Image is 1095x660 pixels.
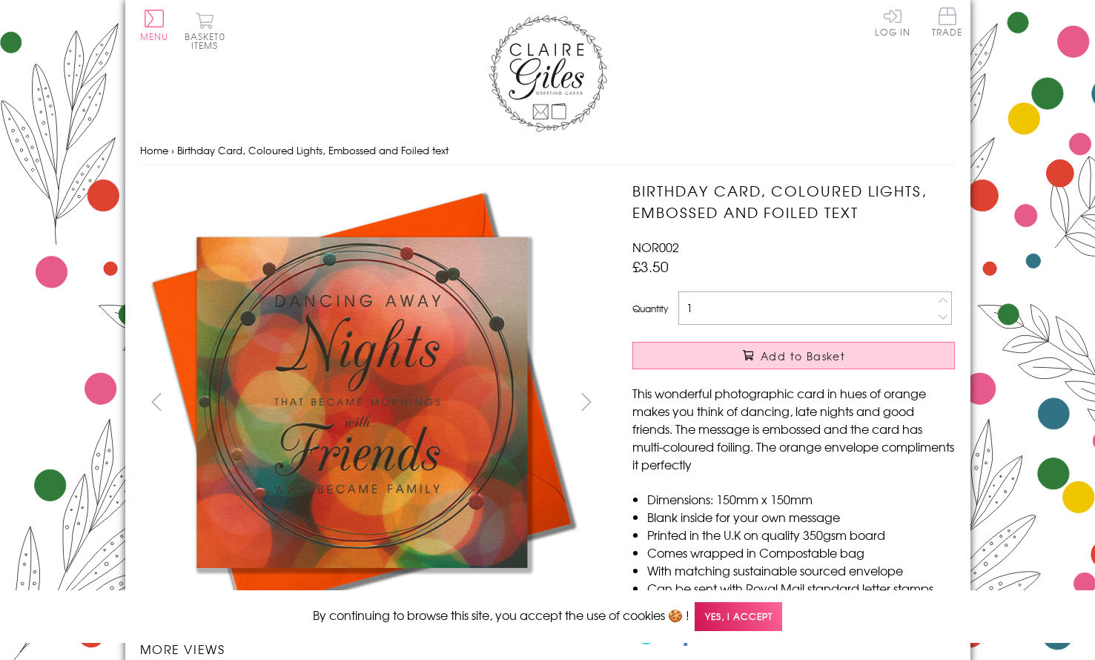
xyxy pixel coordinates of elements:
span: £3.50 [632,256,669,277]
a: Log In [875,7,910,36]
button: Menu [140,10,169,41]
label: Quantity [632,302,668,315]
li: Printed in the U.K on quality 350gsm board [647,526,955,544]
span: Yes, I accept [695,602,782,631]
span: Trade [932,7,963,36]
nav: breadcrumbs [140,136,956,166]
span: › [171,143,174,157]
li: Comes wrapped in Compostable bag [647,544,955,561]
button: prev [140,385,173,418]
h3: More views [140,640,603,658]
button: next [569,385,603,418]
span: Menu [140,30,169,43]
span: Add to Basket [761,349,845,363]
a: Home [140,143,168,157]
img: Claire Giles Greetings Cards [489,15,607,132]
a: Trade [932,7,963,39]
span: 0 items [191,30,225,52]
span: NOR002 [632,238,679,256]
li: With matching sustainable sourced envelope [647,561,955,579]
p: This wonderful photographic card in hues of orange makes you think of dancing, late nights and go... [632,384,955,473]
li: Blank inside for your own message [647,508,955,526]
li: Can be sent with Royal Mail standard letter stamps [647,579,955,597]
img: Birthday Card, Coloured Lights, Embossed and Foiled text [140,180,585,625]
button: Basket0 items [185,12,225,50]
span: Birthday Card, Coloured Lights, Embossed and Foiled text [177,143,449,157]
li: Dimensions: 150mm x 150mm [647,490,955,508]
button: Add to Basket [632,342,955,369]
h1: Birthday Card, Coloured Lights, Embossed and Foiled text [632,180,955,223]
